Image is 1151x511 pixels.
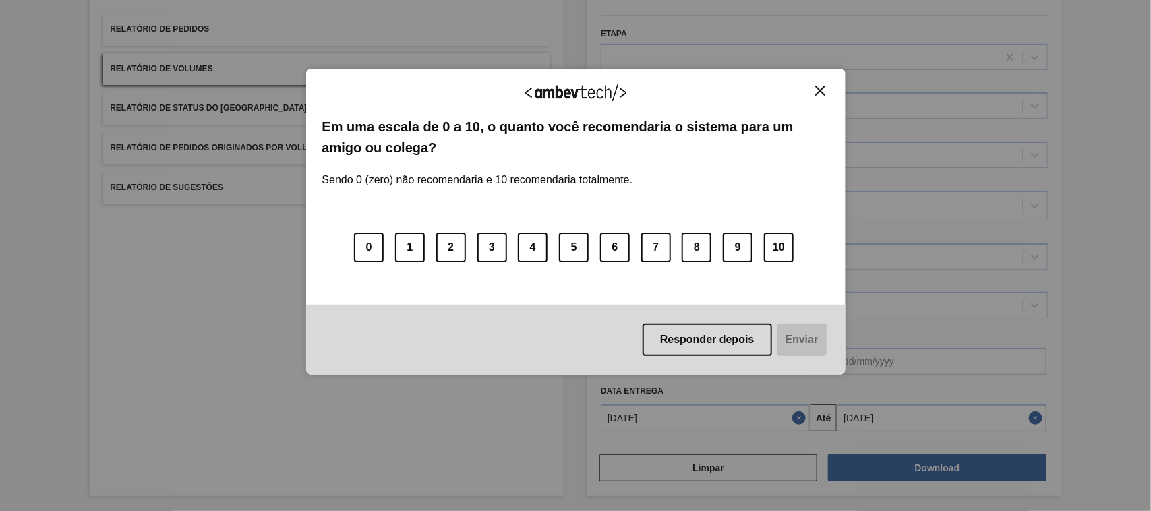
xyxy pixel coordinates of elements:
[395,233,425,262] button: 1
[322,117,829,158] label: Em uma escala de 0 a 10, o quanto você recomendaria o sistema para um amigo ou colega?
[811,85,829,96] button: Close
[641,233,671,262] button: 7
[600,233,630,262] button: 6
[682,233,711,262] button: 8
[436,233,466,262] button: 2
[643,324,772,356] button: Responder depois
[477,233,507,262] button: 3
[559,233,589,262] button: 5
[764,233,794,262] button: 10
[815,86,825,96] img: Close
[525,84,626,101] img: Logo Ambevtech
[322,158,633,186] label: Sendo 0 (zero) não recomendaria e 10 recomendaria totalmente.
[354,233,384,262] button: 0
[518,233,548,262] button: 4
[723,233,752,262] button: 9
